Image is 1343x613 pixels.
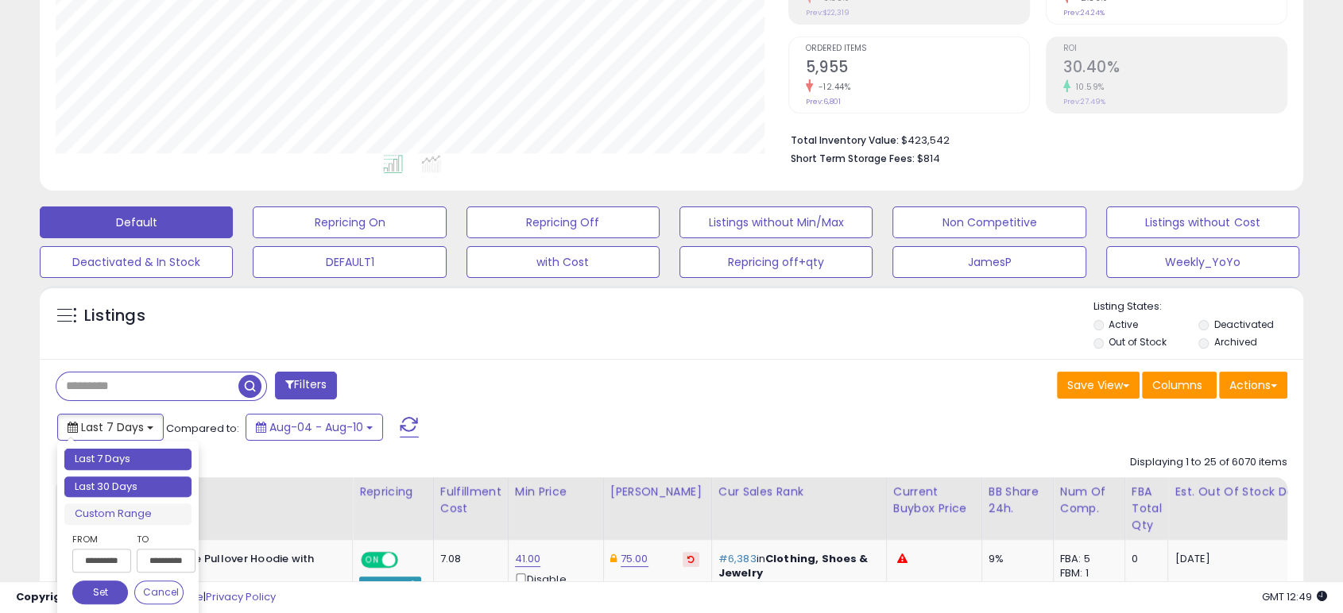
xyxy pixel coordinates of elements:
li: Last 30 Days [64,476,192,498]
button: Aug-04 - Aug-10 [246,414,383,441]
div: 9% [989,552,1041,566]
div: Fulfillment Cost [440,484,501,517]
b: Short Term Storage Fees: [791,152,915,165]
h5: Listings [84,305,145,327]
span: Columns [1152,377,1202,393]
div: Est. Out Of Stock Date [1175,484,1319,500]
button: Weekly_YoYo [1106,246,1299,278]
div: Current Buybox Price [893,484,975,517]
strong: Copyright [16,589,74,604]
button: Listings without Min/Max [679,206,873,238]
button: Listings without Cost [1106,206,1299,238]
div: Num of Comp. [1060,484,1118,517]
h2: 30.40% [1063,58,1287,79]
div: Repricing [359,484,427,500]
span: #6,383 [718,551,757,566]
div: Min Price [515,484,597,500]
p: [DATE] [1175,552,1314,566]
div: Cur Sales Rank [718,484,880,500]
div: FBA: 5 [1060,552,1113,566]
label: Active [1109,318,1138,331]
button: DEFAULT1 [253,246,446,278]
small: Prev: 27.49% [1063,97,1105,106]
div: BB Share 24h. [989,484,1047,517]
li: Last 7 Days [64,449,192,470]
div: 0 [1132,552,1156,566]
button: JamesP [892,246,1086,278]
a: 41.00 [515,551,541,567]
small: Prev: 6,801 [806,97,841,106]
div: seller snap | | [16,590,276,605]
button: Save View [1057,372,1140,399]
div: 7.08 [440,552,496,566]
span: OFF [396,553,421,567]
span: ON [362,553,382,567]
div: [PERSON_NAME] [610,484,705,500]
b: Club Fleece Pullover Hoodie with Nike Logo [137,552,331,585]
button: Deactivated & In Stock [40,246,233,278]
div: FBM: 1 [1060,566,1113,580]
label: Archived [1214,335,1257,349]
small: Prev: 24.24% [1063,8,1105,17]
span: Clothing, Shoes & Jewelry [718,551,869,580]
small: -12.44% [813,81,851,93]
button: Default [40,206,233,238]
button: Repricing off+qty [679,246,873,278]
button: Filters [275,372,337,399]
span: Compared to: [166,421,239,436]
a: Privacy Policy [206,589,276,604]
b: Total Inventory Value: [791,133,899,147]
button: Set [72,580,128,604]
button: Non Competitive [892,206,1086,238]
p: in [718,552,874,580]
span: Aug-04 - Aug-10 [269,419,363,435]
div: Displaying 1 to 25 of 6070 items [1130,455,1287,470]
small: 10.59% [1070,81,1105,93]
li: $423,542 [791,129,1275,148]
span: $814 [917,151,940,166]
label: To [137,531,184,547]
div: FBA Total Qty [1132,484,1162,534]
button: Repricing Off [466,206,660,238]
small: Prev: $22,319 [806,8,850,17]
label: Out of Stock [1109,335,1167,349]
label: From [72,531,128,547]
button: with Cost [466,246,660,278]
span: ROI [1063,44,1287,53]
button: Last 7 Days [57,414,164,441]
h2: 5,955 [806,58,1029,79]
button: Repricing On [253,206,446,238]
button: Columns [1142,372,1217,399]
li: Custom Range [64,503,192,525]
div: Title [98,484,346,500]
button: Cancel [134,580,184,604]
span: Last 7 Days [81,419,144,435]
label: Deactivated [1214,318,1274,331]
span: 2025-08-18 12:49 GMT [1262,589,1327,604]
a: 75.00 [621,551,648,567]
span: Ordered Items [806,44,1029,53]
p: Listing States: [1093,299,1303,314]
button: Actions [1219,372,1287,399]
